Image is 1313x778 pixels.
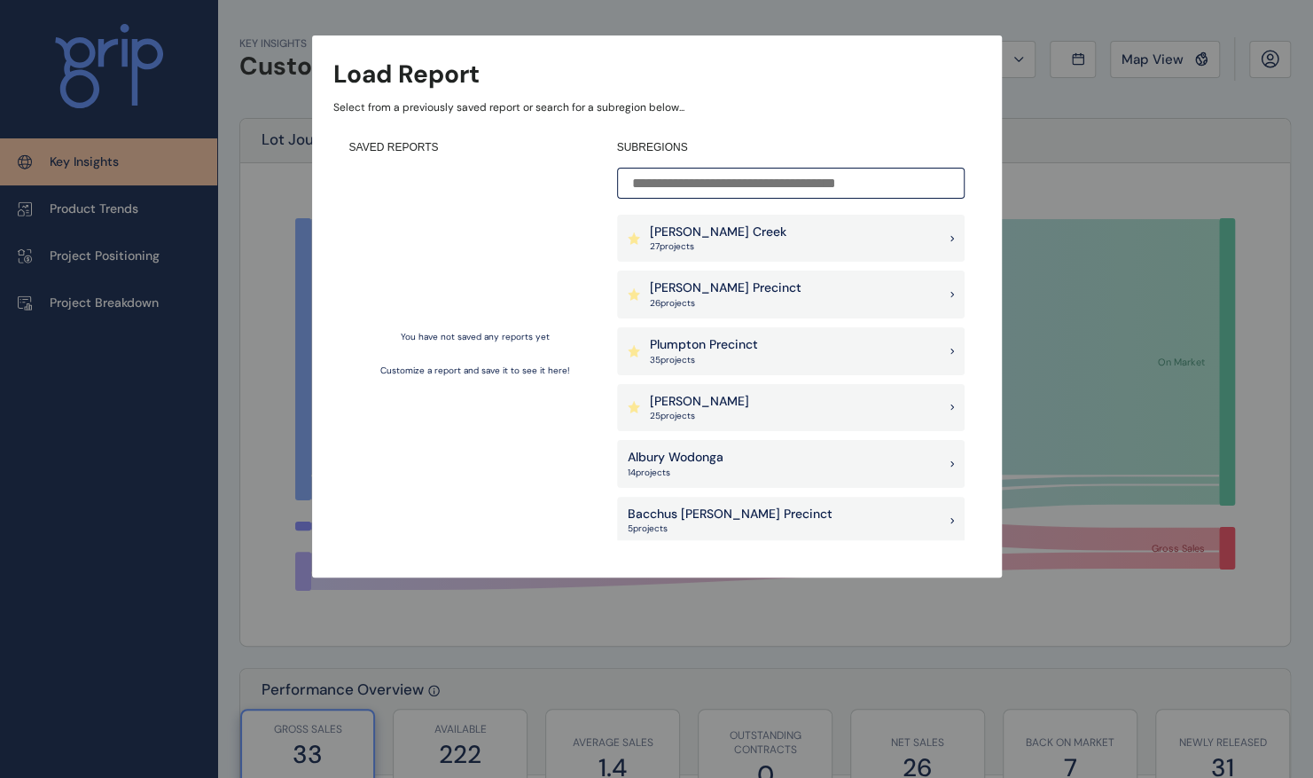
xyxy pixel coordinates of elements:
[628,449,723,467] p: Albury Wodonga
[650,354,758,366] p: 35 project s
[650,224,786,241] p: [PERSON_NAME] Creek
[617,140,965,155] h4: SUBREGIONS
[333,57,480,91] h3: Load Report
[380,365,570,377] p: Customize a report and save it to see it here!
[650,393,749,411] p: [PERSON_NAME]
[650,297,801,310] p: 26 project s
[628,523,832,535] p: 5 project s
[650,336,758,354] p: Plumpton Precinct
[349,140,601,155] h4: SAVED REPORTS
[628,467,723,479] p: 14 project s
[650,240,786,253] p: 27 project s
[650,279,801,297] p: [PERSON_NAME] Precinct
[333,100,981,115] p: Select from a previously saved report or search for a subregion below...
[401,331,550,343] p: You have not saved any reports yet
[650,410,749,422] p: 25 project s
[628,506,832,523] p: Bacchus [PERSON_NAME] Precinct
